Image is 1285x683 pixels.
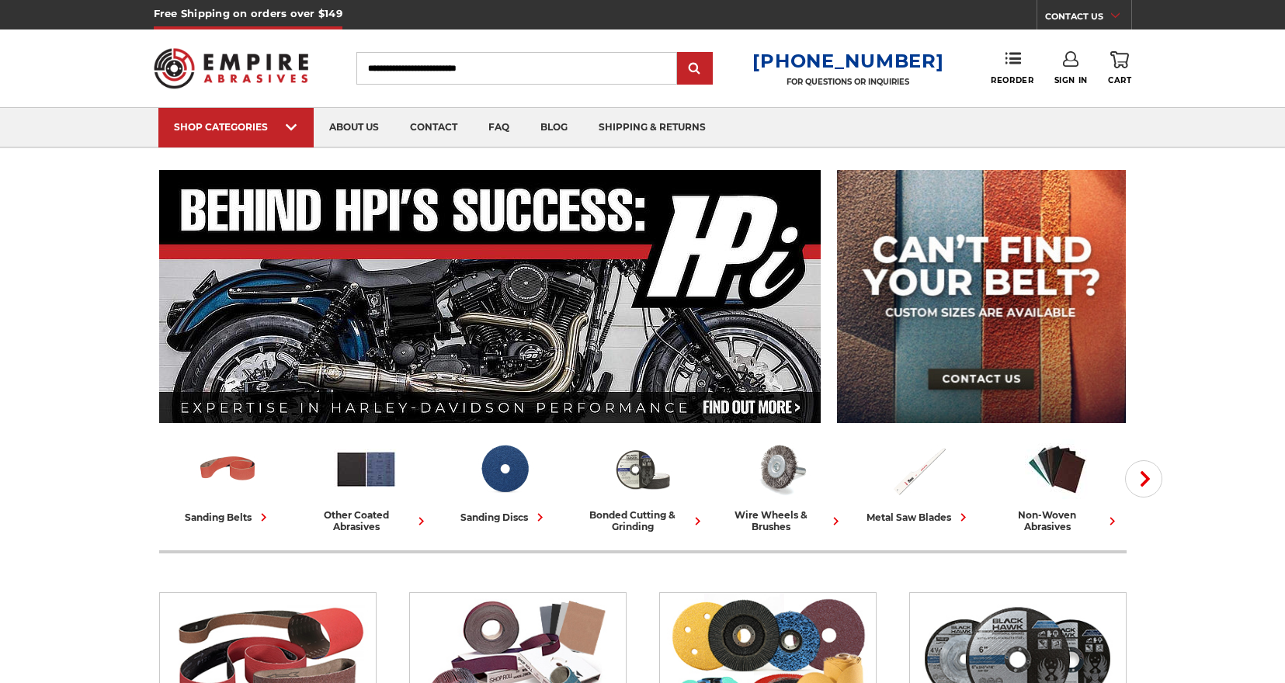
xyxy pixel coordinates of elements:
span: Reorder [991,75,1033,85]
span: Sign In [1054,75,1088,85]
a: sanding discs [442,437,568,525]
a: sanding belts [165,437,291,525]
a: about us [314,108,394,147]
div: other coated abrasives [304,509,429,532]
a: [PHONE_NUMBER] [752,50,943,72]
a: Reorder [991,51,1033,85]
div: sanding discs [460,509,548,525]
div: wire wheels & brushes [718,509,844,532]
img: Sanding Belts [196,437,260,501]
a: Cart [1108,51,1131,85]
a: shipping & returns [583,108,721,147]
a: blog [525,108,583,147]
div: metal saw blades [867,509,971,525]
div: bonded cutting & grinding [580,509,706,532]
span: Cart [1108,75,1131,85]
a: faq [473,108,525,147]
img: Banner for an interview featuring Horsepower Inc who makes Harley performance upgrades featured o... [159,170,821,423]
a: metal saw blades [856,437,982,525]
img: Sanding Discs [472,437,537,501]
a: wire wheels & brushes [718,437,844,532]
img: Empire Abrasives [154,38,309,99]
div: sanding belts [185,509,272,525]
img: Non-woven Abrasives [1025,437,1089,501]
img: Bonded Cutting & Grinding [610,437,675,501]
div: non-woven abrasives [995,509,1120,532]
p: FOR QUESTIONS OR INQUIRIES [752,77,943,87]
a: other coated abrasives [304,437,429,532]
a: contact [394,108,473,147]
a: non-woven abrasives [995,437,1120,532]
img: Metal Saw Blades [887,437,951,501]
img: Other Coated Abrasives [334,437,398,501]
input: Submit [679,54,710,85]
img: promo banner for custom belts. [837,170,1126,423]
a: CONTACT US [1045,8,1131,29]
img: Wire Wheels & Brushes [748,437,813,501]
a: bonded cutting & grinding [580,437,706,532]
div: SHOP CATEGORIES [174,121,298,133]
button: Next [1125,460,1162,498]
